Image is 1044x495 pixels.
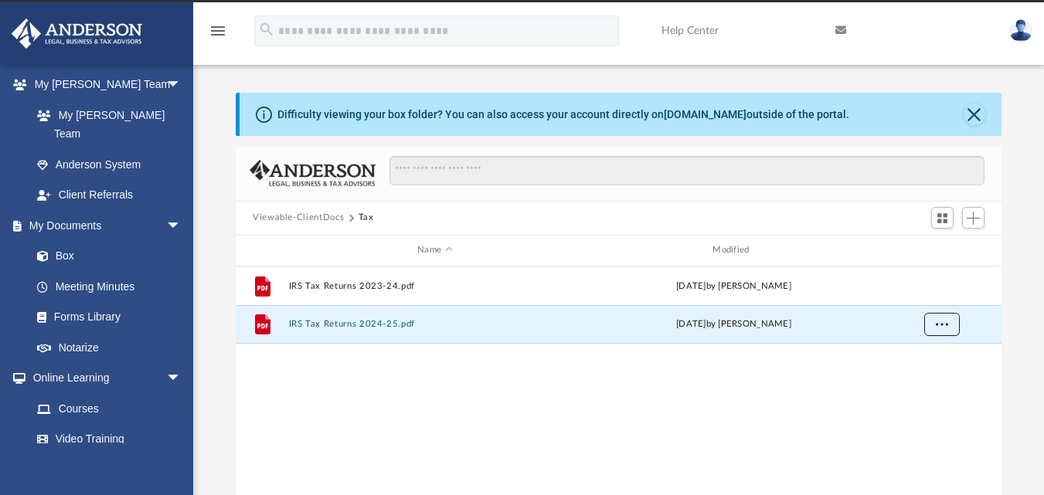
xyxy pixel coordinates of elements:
[11,210,197,241] a: My Documentsarrow_drop_down
[277,107,849,123] div: Difficulty viewing your box folder? You can also access your account directly on outside of the p...
[587,279,879,293] div: by [PERSON_NAME]
[22,332,197,363] a: Notarize
[258,21,275,38] i: search
[166,363,197,395] span: arrow_drop_down
[22,241,189,272] a: Box
[209,22,227,40] i: menu
[924,313,960,336] button: More options
[1009,19,1032,42] img: User Pic
[22,100,189,149] a: My [PERSON_NAME] Team
[587,317,879,331] div: by [PERSON_NAME]
[166,210,197,242] span: arrow_drop_down
[664,108,746,120] a: [DOMAIN_NAME]
[22,393,197,424] a: Courses
[359,211,374,225] button: Tax
[389,156,984,185] input: Search files and folders
[931,207,954,229] button: Switch to Grid View
[7,19,147,49] img: Anderson Advisors Platinum Portal
[289,280,581,290] button: IRS Tax Returns 2023-24.pdf
[676,320,706,328] span: [DATE]
[11,363,197,394] a: Online Learningarrow_drop_down
[11,70,197,100] a: My [PERSON_NAME] Teamarrow_drop_down
[886,243,995,257] div: id
[209,29,227,40] a: menu
[964,103,985,125] button: Close
[22,424,189,455] a: Video Training
[962,207,985,229] button: Add
[22,149,197,180] a: Anderson System
[166,70,197,101] span: arrow_drop_down
[253,211,344,225] button: Viewable-ClientDocs
[288,243,581,257] div: Name
[243,243,281,257] div: id
[22,302,189,333] a: Forms Library
[676,281,706,290] span: [DATE]
[587,243,880,257] div: Modified
[289,319,581,329] button: IRS Tax Returns 2024-25.pdf
[22,180,197,211] a: Client Referrals
[22,271,197,302] a: Meeting Minutes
